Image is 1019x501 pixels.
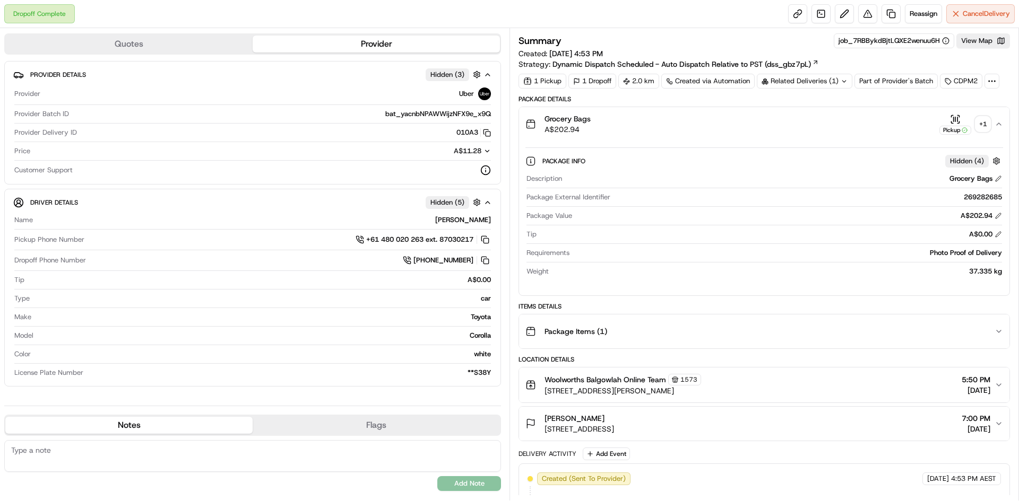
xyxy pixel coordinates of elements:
div: 1 Pickup [519,74,566,89]
div: Photo Proof of Delivery [574,248,1002,258]
span: [PHONE_NUMBER] [413,256,473,265]
span: Price [14,146,30,156]
img: uber-new-logo.jpeg [478,87,491,100]
button: Quotes [5,36,253,52]
span: [STREET_ADDRESS] [545,424,614,434]
span: Requirements [526,248,569,258]
span: 7:00 PM [962,413,990,424]
span: Customer Support [14,165,73,175]
div: CDPM2 [940,74,982,89]
span: Created (Sent To Provider) [542,474,626,484]
span: A$202.94 [545,124,591,135]
button: Grocery BagsA$202.94Pickup+1 [519,107,1009,141]
button: Package Items (1) [519,314,1009,348]
button: Hidden (5) [426,196,483,209]
span: [DATE] 4:53 PM [549,49,603,58]
span: License Plate Number [14,368,83,377]
span: A$11.28 [454,146,481,155]
span: API Documentation [100,154,170,164]
div: A$0.00 [29,275,491,285]
span: Grocery Bags [545,113,591,124]
button: Pickup+1 [939,114,990,135]
button: View Map [956,33,1010,48]
div: We're available if you need us! [36,112,134,120]
button: Reassign [905,4,942,23]
h3: Summary [519,36,562,46]
button: Woolworths Balgowlah Online Team1573[STREET_ADDRESS][PERSON_NAME]5:50 PM[DATE] [519,367,1009,402]
span: Tip [526,230,537,239]
span: Type [14,294,30,303]
span: [STREET_ADDRESS][PERSON_NAME] [545,385,701,396]
div: Toyota [36,312,491,322]
span: Provider Batch ID [14,109,69,119]
div: Corolla [38,331,491,340]
button: +61 480 020 263 ext. 87030217 [356,234,491,245]
div: 1 Dropoff [568,74,616,89]
button: A$11.28 [398,146,491,156]
div: 2.0 km [618,74,659,89]
div: car [34,294,491,303]
span: Hidden ( 3 ) [430,70,464,80]
span: Tip [14,275,24,285]
span: Package Items ( 1 ) [545,326,607,337]
img: Nash [11,11,32,32]
span: Package External Identifier [526,192,610,202]
span: bat_yacnbNPAWWijzNFX9e_x9Q [385,109,491,119]
span: [DATE] [962,424,990,434]
button: Flags [253,417,500,434]
a: [PHONE_NUMBER] [403,254,491,266]
p: Welcome 👋 [11,42,193,59]
div: Strategy: [519,59,819,69]
a: Created via Automation [661,74,755,89]
div: Grocery BagsA$202.94Pickup+1 [519,141,1009,295]
button: CancelDelivery [946,4,1015,23]
div: 📗 [11,155,19,163]
span: Make [14,312,31,322]
span: 4:53 PM AEST [951,474,996,484]
span: Name [14,215,33,225]
div: Grocery Bags [949,174,1002,183]
a: 💻API Documentation [85,150,175,169]
span: [PERSON_NAME] [545,413,605,424]
img: 1736555255976-a54dd68f-1ca7-489b-9aae-adbdc363a1c4 [11,101,30,120]
span: Pickup Phone Number [14,235,84,244]
div: Start new chat [36,101,174,112]
button: Hidden (3) [426,68,483,81]
span: Hidden ( 5 ) [430,198,464,207]
span: Model [14,331,33,340]
span: Dropoff Phone Number [14,256,86,265]
span: 1573 [680,375,697,384]
div: Items Details [519,302,1010,311]
span: Cancel Delivery [963,9,1010,19]
div: Pickup [939,126,971,135]
span: Provider Delivery ID [14,128,77,137]
a: 📗Knowledge Base [6,150,85,169]
button: Pickup [939,114,971,135]
div: 💻 [90,155,98,163]
span: Woolworths Balgowlah Online Team [545,374,666,385]
a: Dynamic Dispatch Scheduled - Auto Dispatch Relative to PST (dss_gbz7pL) [552,59,819,69]
span: [DATE] [962,385,990,395]
span: Uber [459,89,474,99]
input: Got a question? Start typing here... [28,68,191,80]
span: Package Value [526,211,572,221]
span: 5:50 PM [962,374,990,385]
span: Created: [519,48,603,59]
button: Notes [5,417,253,434]
button: Start new chat [180,104,193,117]
span: Driver Details [30,198,78,207]
div: 269282685 [615,192,1002,202]
span: Color [14,349,31,359]
button: Provider [253,36,500,52]
span: +61 480 020 263 ext. 87030217 [366,235,473,244]
span: Provider Details [30,71,86,79]
span: Description [526,174,562,183]
div: Location Details [519,355,1010,364]
span: Hidden ( 4 ) [950,156,984,166]
div: Related Deliveries (1) [757,74,852,89]
button: job_7RBBykdBjtLQXE2wenuu6H [839,36,949,46]
span: Dynamic Dispatch Scheduled - Auto Dispatch Relative to PST (dss_gbz7pL) [552,59,811,69]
